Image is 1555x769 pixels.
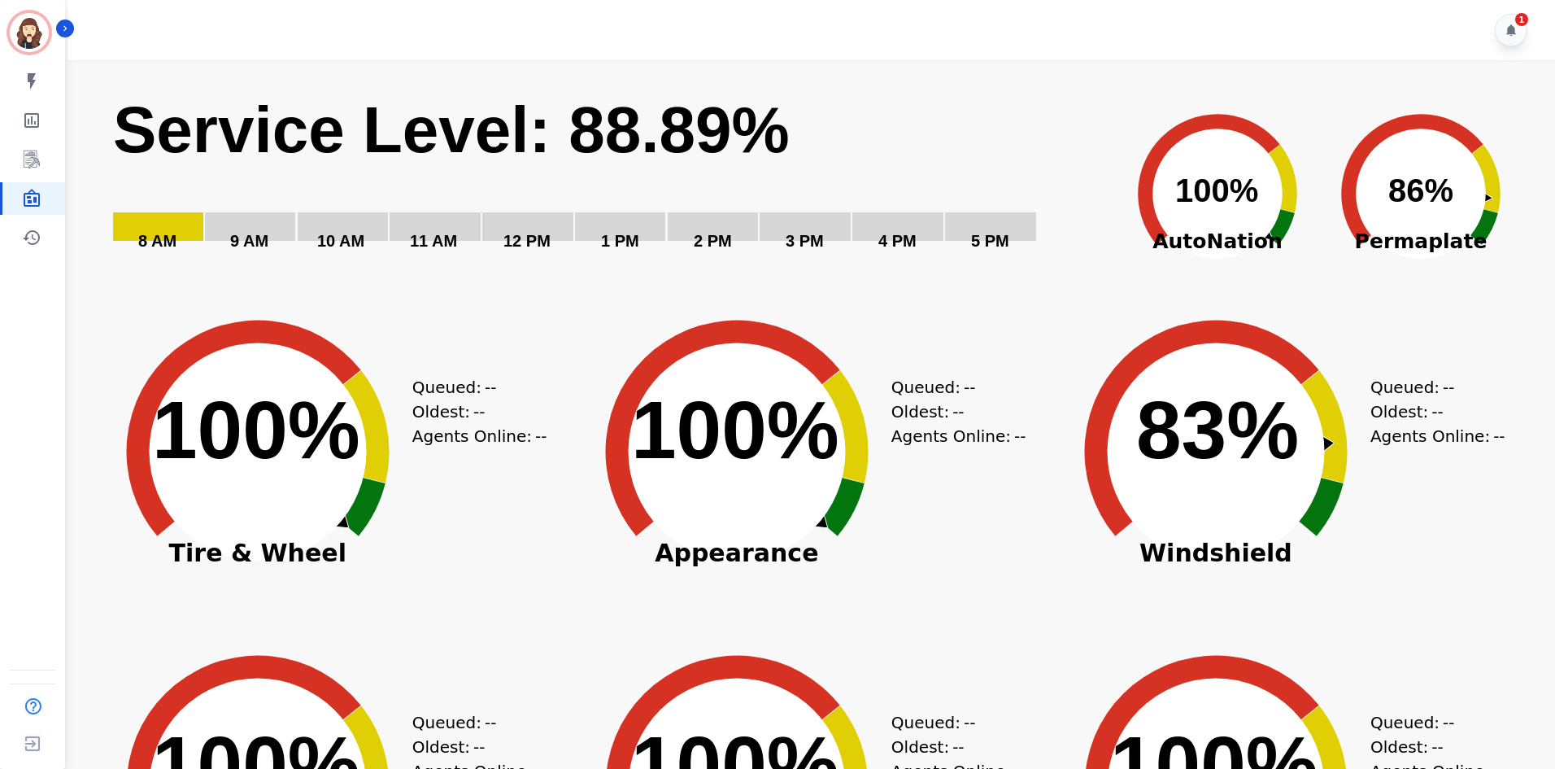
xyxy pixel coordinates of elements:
span: Appearance [574,545,899,561]
img: Bordered avatar [10,13,49,52]
span: -- [964,375,975,400]
span: -- [535,424,547,448]
text: 11 AM [410,232,457,250]
text: 100% [152,384,360,475]
div: Oldest: [891,735,1013,759]
span: -- [1014,424,1026,448]
span: Permaplate [1319,226,1522,257]
div: Oldest: [1370,735,1492,759]
div: Oldest: [412,400,534,424]
text: 10 AM [317,232,364,250]
span: -- [952,400,964,424]
text: 1 PM [601,232,639,250]
span: -- [1431,735,1443,759]
div: Queued: [1370,710,1492,735]
div: Oldest: [1370,400,1492,424]
text: 12 PM [503,232,551,250]
text: Service Level: 88.89% [113,94,790,166]
text: 3 PM [786,232,824,250]
svg: Service Level: 0% [111,90,1113,273]
span: -- [473,400,485,424]
span: -- [952,735,964,759]
div: Queued: [412,710,534,735]
text: 83% [1136,384,1299,475]
text: 4 PM [878,232,917,250]
span: -- [1443,710,1454,735]
div: Agents Online: [891,424,1030,448]
span: -- [1493,424,1505,448]
span: -- [485,375,496,400]
text: 5 PM [971,232,1009,250]
span: -- [1431,400,1443,424]
text: 100% [631,384,839,475]
div: Queued: [1370,375,1492,400]
div: Queued: [891,375,1013,400]
span: -- [473,735,485,759]
span: AutoNation [1116,226,1319,257]
text: 2 PM [694,232,732,250]
div: Agents Online: [1370,424,1509,448]
text: 100% [1175,173,1258,208]
span: -- [485,710,496,735]
text: 86% [1388,173,1453,208]
div: Oldest: [891,400,1013,424]
text: 9 AM [230,232,268,250]
div: Oldest: [412,735,534,759]
span: Tire & Wheel [95,545,420,561]
div: Queued: [891,710,1013,735]
div: Queued: [412,375,534,400]
span: -- [964,710,975,735]
span: Windshield [1053,545,1379,561]
div: Agents Online: [412,424,551,448]
text: 8 AM [138,232,176,250]
div: 1 [1515,13,1528,26]
span: -- [1443,375,1454,400]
